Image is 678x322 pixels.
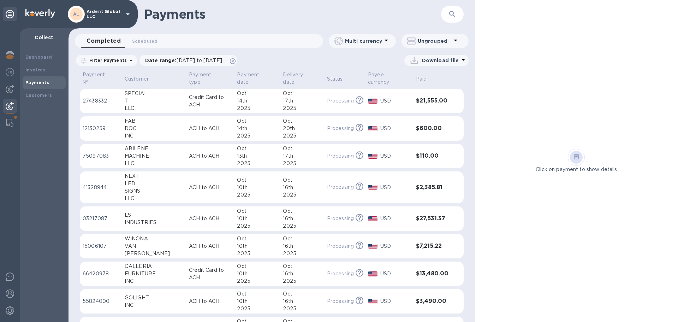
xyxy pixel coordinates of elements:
div: Oct [283,235,321,242]
div: 2025 [237,105,277,112]
div: ABILENE [125,145,183,152]
p: Payment date [237,71,268,86]
div: 10th [237,270,277,277]
p: Filter Payments [87,57,127,63]
div: INDUSTRIES [125,219,183,226]
p: USD [380,152,410,160]
div: FURNITURE [125,270,183,277]
p: Credit Card to ACH [189,267,231,281]
p: Customer [125,75,149,83]
b: Invoices [25,67,46,72]
div: 10th [237,215,277,222]
b: Dashboard [25,54,52,60]
div: Oct [237,90,277,97]
div: 2025 [283,132,321,140]
p: USD [380,97,410,105]
div: Oct [283,207,321,215]
span: Payee currency [368,71,410,86]
b: Payments [25,80,49,85]
p: Payee currency [368,71,401,86]
p: ACH to ACH [189,152,231,160]
p: Processing [327,152,354,160]
div: 2025 [237,222,277,230]
p: Collect [25,34,63,41]
img: USD [368,271,377,276]
p: Processing [327,298,354,305]
div: Unpin categories [3,7,17,21]
div: Oct [237,176,277,184]
div: 2025 [283,222,321,230]
p: Credit Card to ACH [189,94,231,109]
div: [PERSON_NAME] [125,250,183,257]
img: Foreign exchange [6,68,14,76]
div: 16th [283,242,321,250]
p: Status [327,75,343,83]
div: 10th [237,242,277,250]
p: Ardent Global LLC [87,9,122,19]
div: GALLERIA [125,263,183,270]
p: Click on payment to show details [536,166,617,173]
span: [DATE] to [DATE] [177,58,222,63]
p: ACH to ACH [189,298,231,305]
p: ACH to ACH [189,242,231,250]
span: Delivery date [283,71,321,86]
div: SPECIAL [125,90,183,97]
div: 2025 [237,250,277,257]
p: USD [380,298,410,305]
p: 03217087 [83,215,119,222]
div: NEXT [125,172,183,180]
h3: $13,480.00 [416,270,450,277]
div: 2025 [237,160,277,167]
div: Oct [237,117,277,125]
div: 14th [237,125,277,132]
p: Multi currency [345,37,382,45]
div: 16th [283,215,321,222]
p: Processing [327,242,354,250]
h3: $600.00 [416,125,450,132]
div: 2025 [237,277,277,285]
div: 2025 [283,160,321,167]
p: 66420978 [83,270,119,277]
p: Payment type [189,71,222,86]
img: USD [368,185,377,190]
p: Delivery date [283,71,312,86]
img: USD [368,244,377,249]
div: 2025 [237,191,277,199]
img: Logo [25,9,55,18]
h3: $7,215.22 [416,243,450,250]
p: USD [380,125,410,132]
div: Oct [237,290,277,298]
div: 2025 [283,191,321,199]
img: USD [368,216,377,221]
h3: $110.00 [416,153,450,159]
div: 10th [237,184,277,191]
div: 16th [283,270,321,277]
p: ACH to ACH [189,125,231,132]
b: AL [73,11,79,17]
div: 17th [283,152,321,160]
div: SIGNS [125,187,183,195]
p: 75097083 [83,152,119,160]
h3: $3,490.00 [416,298,450,305]
p: Processing [327,97,354,105]
p: ACH to ACH [189,215,231,222]
div: 14th [237,97,277,105]
img: USD [368,99,377,104]
b: Customers [25,93,52,98]
div: 2025 [283,105,321,112]
div: 10th [237,298,277,305]
p: Date range : [145,57,226,64]
div: Date range:[DATE] to [DATE] [139,55,237,66]
div: Oct [283,117,321,125]
span: Completed [87,36,121,46]
img: USD [368,126,377,131]
div: Oct [283,145,321,152]
p: 12130259 [83,125,119,132]
div: Oct [283,176,321,184]
span: Customer [125,75,158,83]
div: FAB [125,117,183,125]
p: 41328944 [83,184,119,191]
img: USD [368,154,377,159]
p: USD [380,242,410,250]
div: 2025 [283,277,321,285]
